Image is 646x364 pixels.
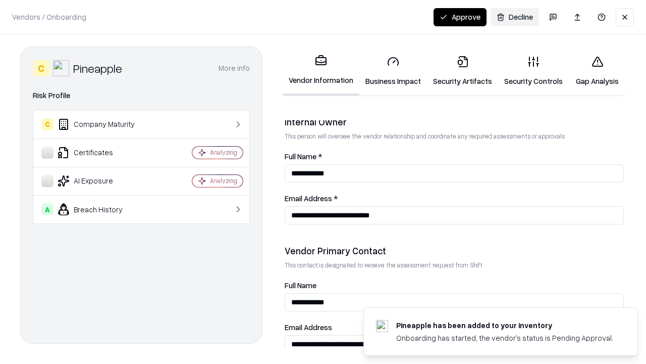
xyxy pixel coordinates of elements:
[396,333,613,343] div: Onboarding has started, the vendor's status is Pending Approval.
[396,320,613,331] div: Pineapple has been added to your inventory
[285,195,624,202] label: Email Address *
[427,48,498,95] a: Security Artifacts
[359,48,427,95] a: Business Impact
[285,132,624,141] p: This person will oversee the vendor relationship and coordinate any required assessments or appro...
[285,261,624,269] p: This contact is designated to receive the assessment request from Shift
[376,320,388,332] img: pineappleenergy.com
[569,48,626,95] a: Gap Analysis
[41,175,162,187] div: AI Exposure
[283,47,359,96] a: Vendor Information
[41,203,162,215] div: Breach History
[491,8,539,26] button: Decline
[41,118,162,130] div: Company Maturity
[33,60,49,76] div: C
[12,12,86,22] p: Vendors / Onboarding
[41,147,162,159] div: Certificates
[285,116,624,128] div: Internal Owner
[498,48,569,95] a: Security Controls
[285,324,624,331] label: Email Address
[73,60,122,76] div: Pineapple
[219,59,250,77] button: More info
[285,153,624,160] label: Full Name *
[285,245,624,257] div: Vendor Primary Contact
[210,176,237,185] div: Analyzing
[41,203,53,215] div: A
[53,60,69,76] img: Pineapple
[210,148,237,157] div: Analyzing
[285,282,624,289] label: Full Name
[434,8,487,26] button: Approve
[33,89,250,102] div: Risk Profile
[41,118,53,130] div: C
